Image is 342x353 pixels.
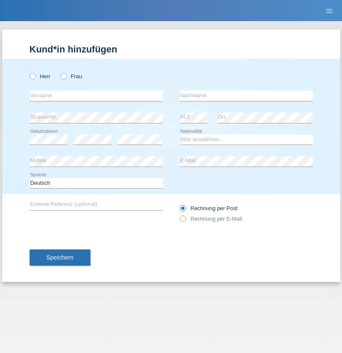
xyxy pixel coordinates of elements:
label: Herr [30,73,51,79]
button: Speichern [30,249,90,265]
label: Frau [60,73,82,79]
input: Frau [60,73,66,79]
label: Rechnung per E-Mail [180,216,242,222]
h1: Kund*in hinzufügen [30,44,313,55]
a: menu [321,8,338,13]
input: Herr [30,73,35,79]
input: Rechnung per E-Mail [180,216,185,226]
i: menu [325,7,334,15]
label: Rechnung per Post [180,205,238,211]
span: Speichern [47,254,74,261]
input: Rechnung per Post [180,205,185,216]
